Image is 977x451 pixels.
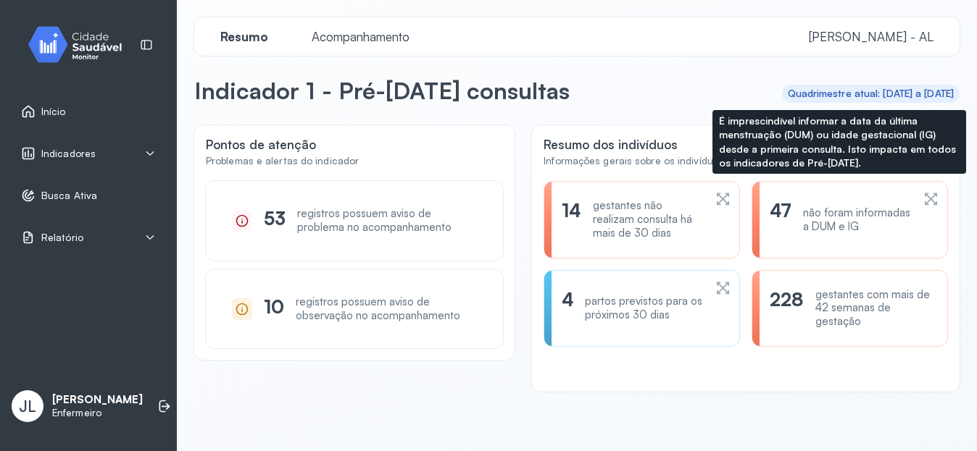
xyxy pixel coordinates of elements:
div: 10 [264,295,284,323]
div: 14 [562,199,581,240]
div: Pontos de atenção [206,137,359,152]
div: gestantes com mais de 42 semanas de gestação [815,288,930,329]
div: 53 [264,207,286,235]
div: registros possuem aviso de problema no acompanhamento [297,207,477,235]
div: não foram informadas a DUM e IG [803,206,911,234]
span: Informativo [892,150,948,163]
span: Resumo [212,29,277,44]
img: monitor.svg [15,23,146,66]
span: [PERSON_NAME] - AL [809,29,934,44]
div: registros possuem aviso de observação no acompanhamento [296,295,477,323]
span: Acompanhamento [303,29,418,44]
span: Relatório [41,232,83,244]
a: Acompanhamento [297,30,424,44]
div: Problemas e alertas do indicador [206,155,359,167]
p: Enfermeiro [52,407,143,419]
a: Busca Ativa [21,188,156,203]
span: Indicadores [41,148,96,160]
div: Resumo dos indivíduos [544,137,948,181]
div: 4 [562,288,573,329]
span: JL [19,397,36,416]
div: partos previstos para os próximos 30 dias [585,295,703,322]
div: Quadrimestre atual: [DATE] a [DATE] [788,88,955,100]
div: Resumo dos indivíduos [544,137,798,152]
div: gestantes não realizam consulta há mais de 30 dias [593,199,704,240]
span: Alerta [892,137,921,150]
span: Início [41,106,66,118]
div: 47 [770,199,791,240]
a: Resumo [206,30,283,44]
div: Informações gerais sobre os indivíduos acompanhados [544,155,798,167]
p: [PERSON_NAME] [52,393,143,407]
div: Pontos de atenção [206,137,503,181]
p: Indicador 1 - Pré-[DATE] consultas [194,76,570,105]
span: Busca Ativa [41,190,97,202]
a: Início [21,104,156,119]
div: 228 [770,288,803,329]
